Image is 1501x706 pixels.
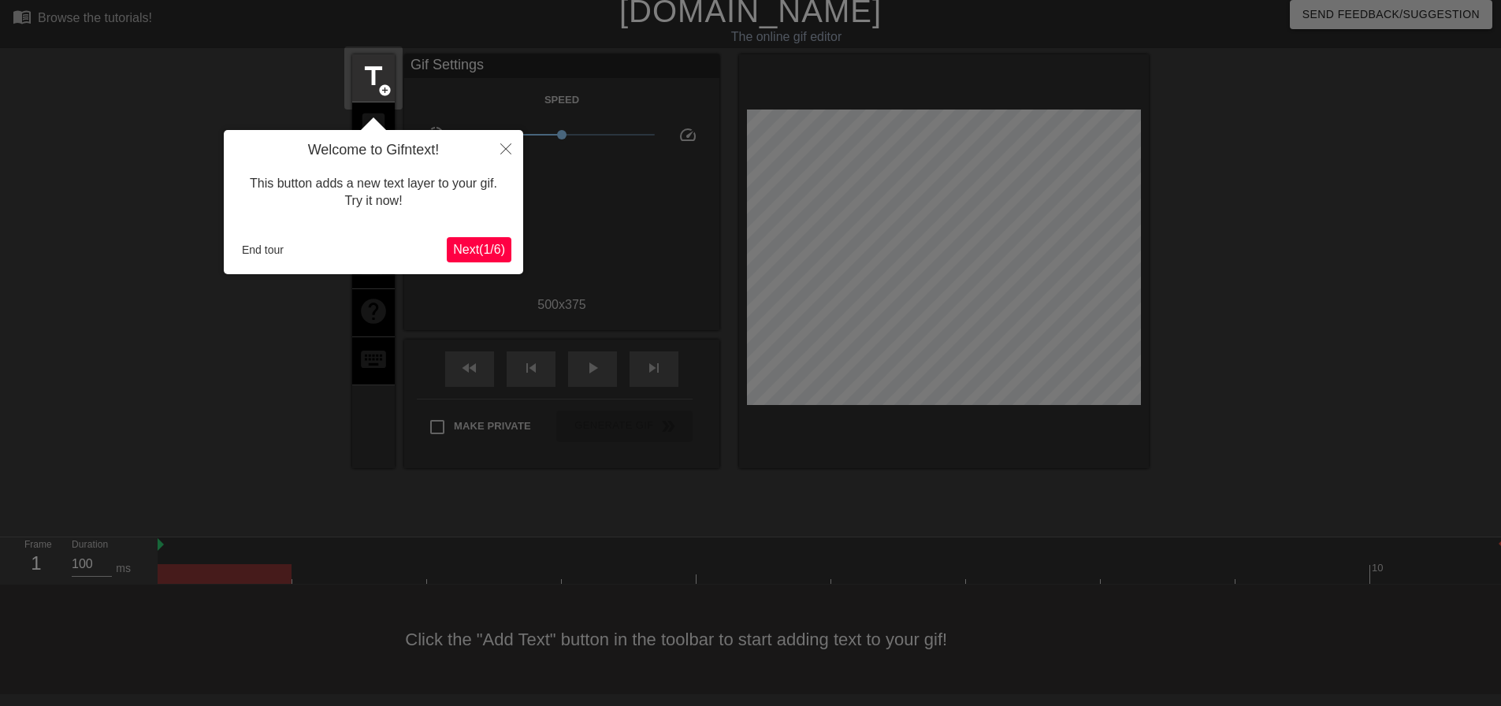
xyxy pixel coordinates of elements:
[236,238,290,262] button: End tour
[236,159,511,226] div: This button adds a new text layer to your gif. Try it now!
[453,243,505,256] span: Next ( 1 / 6 )
[236,142,511,159] h4: Welcome to Gifntext!
[447,237,511,262] button: Next
[489,130,523,166] button: Close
